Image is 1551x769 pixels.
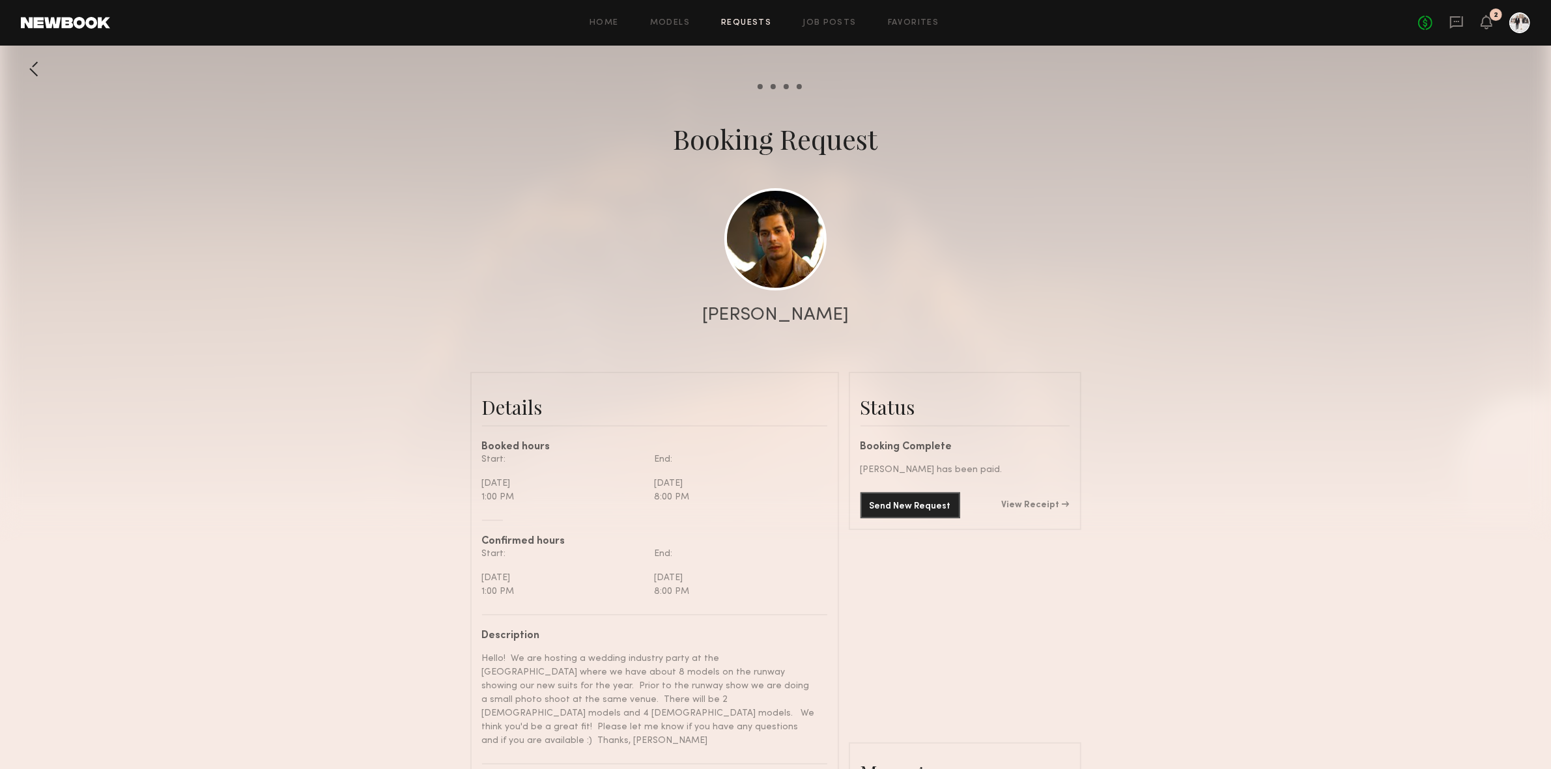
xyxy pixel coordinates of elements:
[482,442,827,453] div: Booked hours
[482,394,827,420] div: Details
[1002,501,1070,510] a: View Receipt
[861,492,960,518] button: Send New Request
[674,120,878,157] div: Booking Request
[861,442,1070,453] div: Booking Complete
[655,547,818,561] div: End:
[482,477,645,490] div: [DATE]
[721,19,771,27] a: Requests
[482,547,645,561] div: Start:
[861,394,1070,420] div: Status
[888,19,939,27] a: Favorites
[655,571,818,585] div: [DATE]
[482,585,645,598] div: 1:00 PM
[655,585,818,598] div: 8:00 PM
[803,19,857,27] a: Job Posts
[482,490,645,504] div: 1:00 PM
[482,571,645,585] div: [DATE]
[482,652,818,748] div: Hello! We are hosting a wedding industry party at the [GEOGRAPHIC_DATA] where we have about 8 mod...
[482,537,827,547] div: Confirmed hours
[655,477,818,490] div: [DATE]
[655,453,818,466] div: End:
[1494,12,1498,19] div: 2
[702,306,849,324] div: [PERSON_NAME]
[482,631,818,641] div: Description
[655,490,818,504] div: 8:00 PM
[482,453,645,466] div: Start:
[861,463,1070,477] div: [PERSON_NAME] has been paid.
[590,19,619,27] a: Home
[650,19,690,27] a: Models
